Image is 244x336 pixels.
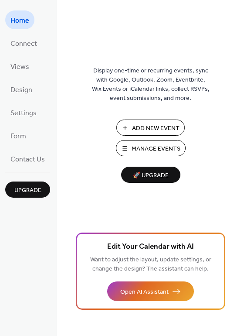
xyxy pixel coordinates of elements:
[10,130,26,143] span: Form
[10,83,32,97] span: Design
[132,124,180,133] span: Add New Event
[5,57,34,75] a: Views
[5,149,50,168] a: Contact Us
[132,144,180,154] span: Manage Events
[92,66,210,103] span: Display one-time or recurring events, sync with Google, Outlook, Zoom, Eventbrite, Wix Events or ...
[107,281,194,301] button: Open AI Assistant
[107,241,194,253] span: Edit Your Calendar with AI
[116,140,186,156] button: Manage Events
[5,10,34,29] a: Home
[5,80,37,99] a: Design
[14,186,41,195] span: Upgrade
[5,103,42,122] a: Settings
[5,34,42,52] a: Connect
[116,120,185,136] button: Add New Event
[121,167,180,183] button: 🚀 Upgrade
[90,254,211,275] span: Want to adjust the layout, update settings, or change the design? The assistant can help.
[10,14,29,27] span: Home
[5,126,31,145] a: Form
[10,60,29,74] span: Views
[120,288,169,297] span: Open AI Assistant
[126,170,175,182] span: 🚀 Upgrade
[10,37,37,51] span: Connect
[5,182,50,198] button: Upgrade
[10,153,45,166] span: Contact Us
[10,106,37,120] span: Settings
